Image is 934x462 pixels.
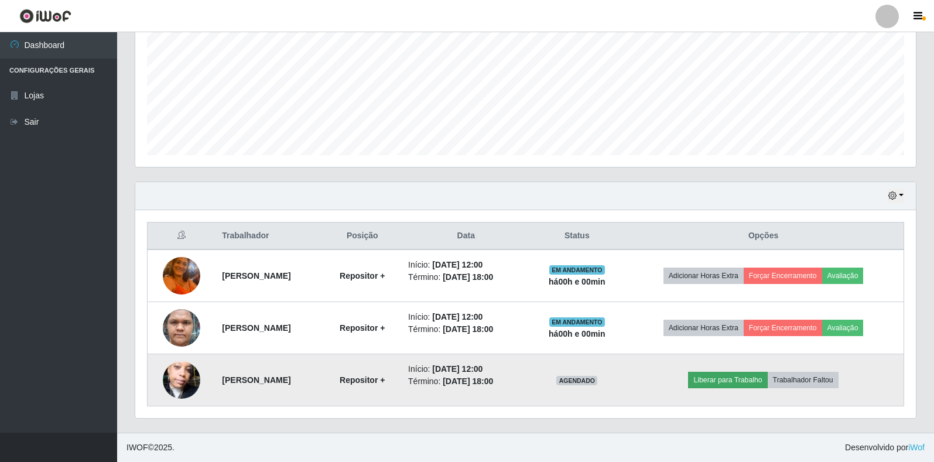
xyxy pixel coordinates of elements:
li: Término: [408,323,524,336]
strong: [PERSON_NAME] [222,323,290,333]
span: AGENDADO [556,376,597,385]
time: [DATE] 12:00 [432,312,483,321]
th: Status [531,223,623,250]
strong: Repositor + [340,375,385,385]
button: Forçar Encerramento [744,268,822,284]
button: Avaliação [822,320,864,336]
li: Início: [408,363,524,375]
span: EM ANDAMENTO [549,265,605,275]
strong: há 00 h e 00 min [549,329,605,338]
button: Trabalhador Faltou [768,372,839,388]
strong: Repositor + [340,271,385,280]
button: Liberar para Trabalho [688,372,767,388]
time: [DATE] 18:00 [443,272,493,282]
th: Data [401,223,531,250]
span: IWOF [126,443,148,452]
time: [DATE] 12:00 [432,364,483,374]
strong: [PERSON_NAME] [222,375,290,385]
img: 1753494056504.jpeg [163,347,200,413]
time: [DATE] 12:00 [432,260,483,269]
th: Trabalhador [215,223,323,250]
button: Avaliação [822,268,864,284]
button: Forçar Encerramento [744,320,822,336]
button: Adicionar Horas Extra [663,268,744,284]
li: Início: [408,311,524,323]
span: EM ANDAMENTO [549,317,605,327]
li: Término: [408,375,524,388]
button: Adicionar Horas Extra [663,320,744,336]
li: Término: [408,271,524,283]
span: © 2025 . [126,442,175,454]
li: Início: [408,259,524,271]
th: Opções [623,223,904,250]
img: CoreUI Logo [19,9,71,23]
span: Desenvolvido por [845,442,925,454]
a: iWof [908,443,925,452]
strong: há 00 h e 00 min [549,277,605,286]
strong: [PERSON_NAME] [222,271,290,280]
time: [DATE] 18:00 [443,324,493,334]
img: 1753220579080.jpeg [163,289,200,367]
time: [DATE] 18:00 [443,377,493,386]
img: 1744940135172.jpeg [163,251,200,300]
th: Posição [323,223,401,250]
strong: Repositor + [340,323,385,333]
